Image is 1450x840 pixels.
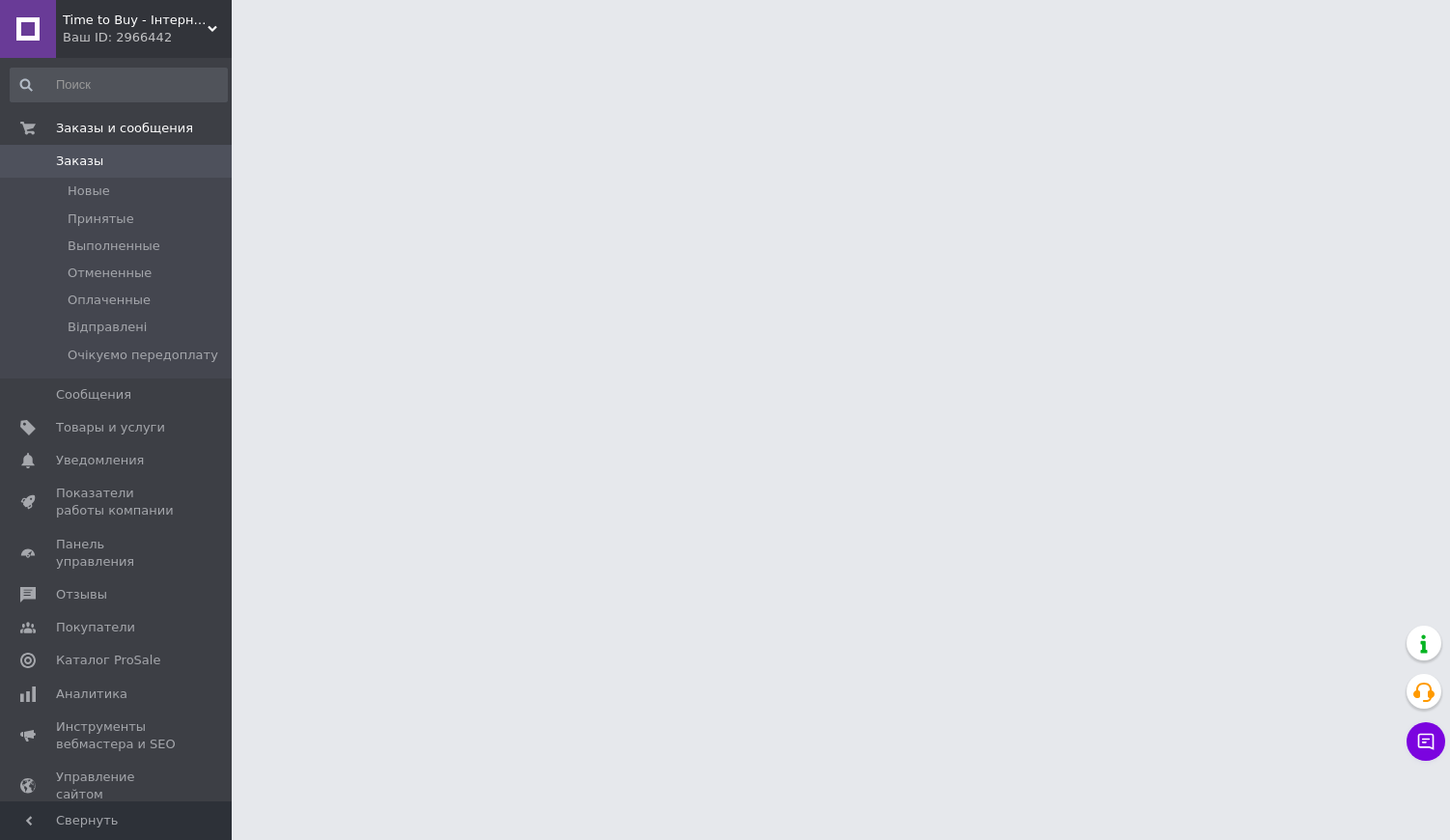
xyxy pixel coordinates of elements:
[56,386,131,404] span: Сообщения
[56,120,193,137] span: Заказы и сообщения
[68,319,147,336] span: Відправлені
[56,652,160,669] span: Каталог ProSale
[56,686,127,703] span: Аналитика
[56,536,179,571] span: Панель управления
[56,769,179,803] span: Управление сайтом
[56,452,144,469] span: Уведомления
[1407,722,1445,761] button: Чат с покупателем
[10,68,228,102] input: Поиск
[68,182,110,200] span: Новые
[56,619,135,636] span: Покупатели
[63,12,208,29] span: Time to Buy - Інтернет-магазин трендових товарів
[68,210,134,228] span: Принятые
[68,292,151,309] span: Оплаченные
[63,29,232,46] div: Ваш ID: 2966442
[56,586,107,603] span: Отзывы
[56,485,179,519] span: Показатели работы компании
[56,419,165,436] span: Товары и услуги
[68,238,160,255] span: Выполненные
[56,718,179,753] span: Инструменты вебмастера и SEO
[68,347,218,364] span: Очікуємо передоплату
[56,153,103,170] span: Заказы
[68,265,152,282] span: Отмененные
